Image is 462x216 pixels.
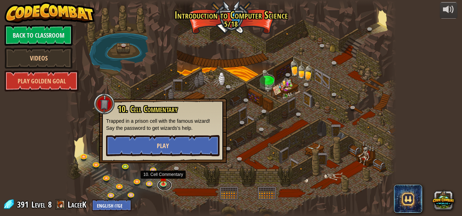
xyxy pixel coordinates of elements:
span: 10. Cell Commentary [118,103,178,115]
span: 391 [17,199,31,210]
img: CodeCombat - Learn how to code by playing a game [5,2,95,23]
img: level-banner-unstarted.png [159,171,167,184]
a: LaceeK [68,199,88,210]
a: Back to Classroom [5,25,73,46]
p: Trapped in a prison cell with the famous wizard! Say the password to get wizards's help. [106,117,220,132]
a: Play Golden Goal [5,70,79,91]
span: 8 [48,199,52,210]
button: Play [106,135,220,156]
a: Videos [5,47,73,69]
button: Adjust volume [440,2,457,19]
span: Level [31,199,45,210]
span: Play [157,141,169,150]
